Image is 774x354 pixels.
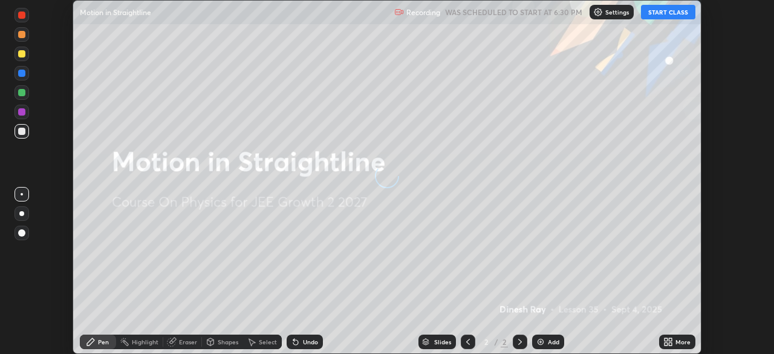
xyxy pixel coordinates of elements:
div: Shapes [218,339,238,345]
img: class-settings-icons [593,7,603,17]
div: Pen [98,339,109,345]
p: Settings [605,9,629,15]
h5: WAS SCHEDULED TO START AT 6:30 PM [445,7,582,18]
div: Select [259,339,277,345]
div: Add [548,339,559,345]
button: START CLASS [641,5,695,19]
p: Recording [406,8,440,17]
div: Undo [303,339,318,345]
p: Motion in Straightline [80,7,151,17]
div: 2 [501,336,508,347]
div: Eraser [179,339,197,345]
img: recording.375f2c34.svg [394,7,404,17]
div: More [675,339,691,345]
div: Highlight [132,339,158,345]
div: 2 [480,338,492,346]
div: Slides [434,339,451,345]
div: / [495,338,498,346]
img: add-slide-button [536,337,545,347]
